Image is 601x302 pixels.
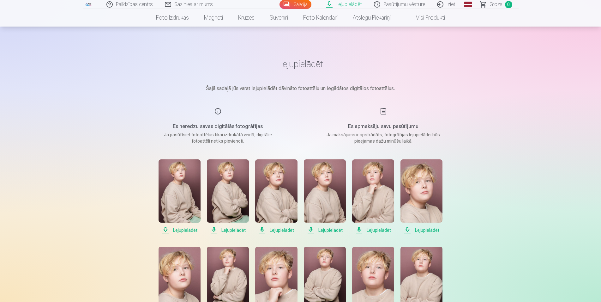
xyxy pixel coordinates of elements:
a: Atslēgu piekariņi [345,9,398,27]
p: Šajā sadaļā jūs varat lejupielādēt dāvināto fotoattēlu un iegādātos digitālos fotoattēlus. [143,85,459,92]
a: Lejupielādēt [255,159,297,234]
a: Lejupielādēt [207,159,249,234]
span: Lejupielādēt [207,226,249,234]
a: Lejupielādēt [304,159,346,234]
span: Lejupielādēt [352,226,394,234]
span: Lejupielādēt [159,226,201,234]
p: Ja maksājums ir apstrādāts, fotogrāfijas lejupielādei būs pieejamas dažu minūšu laikā. [323,132,443,144]
a: Visi produkti [398,9,453,27]
a: Lejupielādēt [400,159,442,234]
a: Magnēti [196,9,231,27]
span: Grozs [490,1,502,8]
a: Lejupielādēt [352,159,394,234]
a: Suvenīri [262,9,296,27]
h5: Es apmaksāju savu pasūtījumu [323,123,443,130]
a: Krūzes [231,9,262,27]
span: 0 [505,1,512,8]
span: Lejupielādēt [255,226,297,234]
p: Ja pasūtīsiet fotoattēlus tikai izdrukātā veidā, digitālie fotoattēli netiks pievienoti. [158,132,278,144]
h1: Lejupielādēt [143,58,459,70]
a: Foto izdrukas [148,9,196,27]
img: /fa1 [85,3,92,6]
a: Lejupielādēt [159,159,201,234]
h5: Es neredzu savas digitālās fotogrāfijas [158,123,278,130]
a: Foto kalendāri [296,9,345,27]
span: Lejupielādēt [304,226,346,234]
span: Lejupielādēt [400,226,442,234]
